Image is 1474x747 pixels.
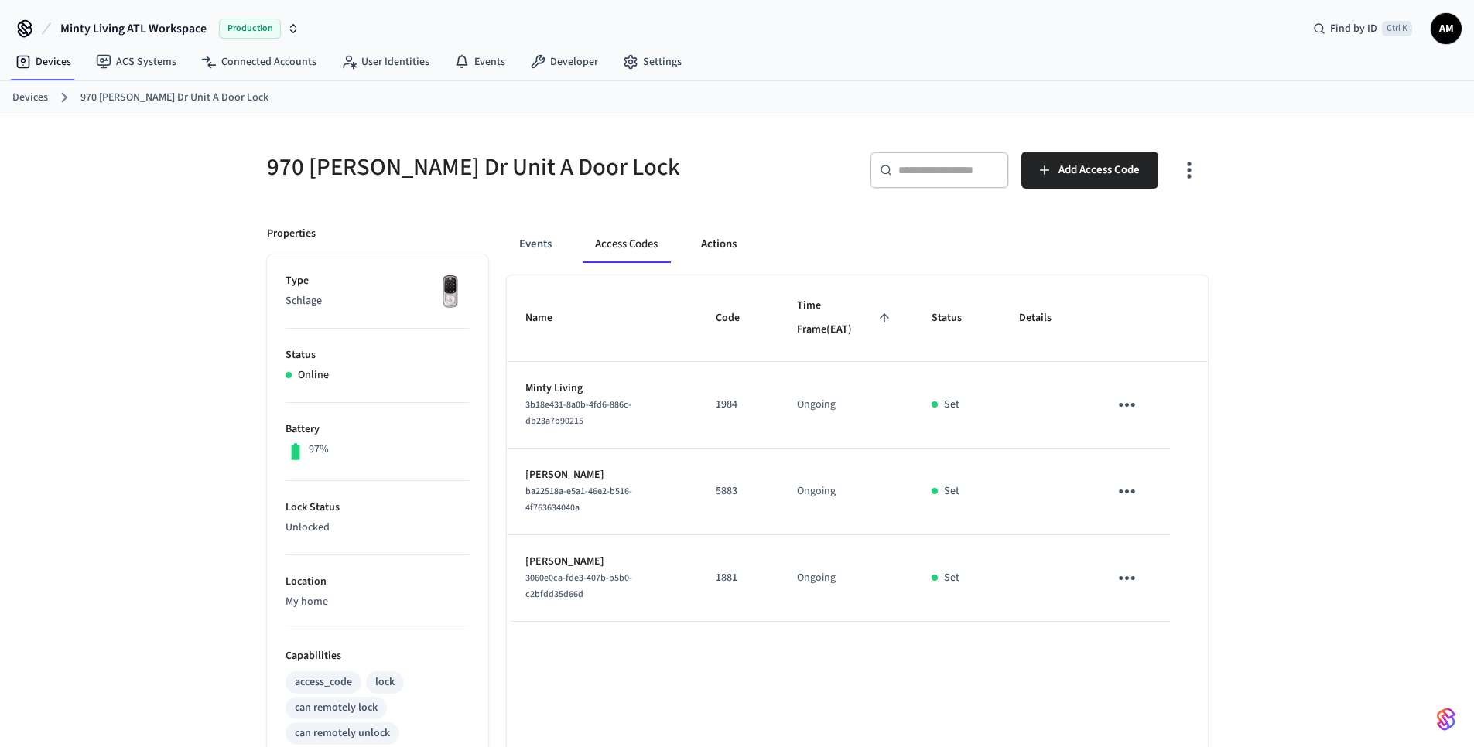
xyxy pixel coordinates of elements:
a: Settings [610,48,694,76]
span: Time Frame(EAT) [797,294,894,343]
td: Ongoing [778,362,913,449]
p: Status [286,347,470,363]
span: Details [1019,306,1072,330]
button: Access Codes [583,226,670,263]
span: Name [525,306,573,330]
p: Online [298,367,329,384]
img: Yale Assure Touchscreen Wifi Smart Lock, Satin Nickel, Front [431,273,470,312]
p: Set [944,397,959,413]
span: 3b18e431-8a0b-4fd6-886c-db23a7b90215 [525,398,631,428]
p: [PERSON_NAME] [525,554,679,570]
p: 1881 [716,570,760,586]
a: User Identities [329,48,442,76]
span: Code [716,306,760,330]
div: ant example [507,226,1208,263]
span: Ctrl K [1382,21,1412,36]
img: SeamLogoGradient.69752ec5.svg [1437,707,1455,732]
button: Add Access Code [1021,152,1158,189]
a: 970 [PERSON_NAME] Dr Unit A Door Lock [80,90,268,106]
span: Production [219,19,281,39]
button: AM [1431,13,1462,44]
td: Ongoing [778,449,913,535]
span: Status [932,306,982,330]
div: Find by IDCtrl K [1301,15,1424,43]
table: sticky table [507,275,1208,622]
p: 97% [309,442,329,458]
p: Set [944,483,959,500]
div: can remotely unlock [295,725,390,742]
span: AM [1432,15,1460,43]
button: Events [507,226,564,263]
button: Actions [689,226,749,263]
span: 3060e0ca-fde3-407b-b5b0-c2bfdd35d66d [525,571,632,601]
p: Lock Status [286,500,470,516]
a: Connected Accounts [189,48,329,76]
p: Battery [286,421,470,438]
div: lock [375,674,395,691]
p: 1984 [716,397,760,413]
p: Set [944,570,959,586]
p: Minty Living [525,380,679,397]
p: My home [286,594,470,610]
span: Minty Living ATL Workspace [60,19,207,38]
div: can remotely lock [295,700,378,716]
h5: 970 [PERSON_NAME] Dr Unit A Door Lock [267,152,728,183]
p: 5883 [716,483,760,500]
a: Devices [3,48,84,76]
a: Devices [12,90,48,106]
span: Find by ID [1330,21,1377,36]
a: ACS Systems [84,48,189,76]
td: Ongoing [778,535,913,622]
a: Events [442,48,518,76]
p: Unlocked [286,520,470,536]
p: Capabilities [286,648,470,664]
span: Add Access Code [1058,160,1140,180]
p: Properties [267,226,316,242]
p: [PERSON_NAME] [525,467,679,483]
span: ba22518a-e5a1-46e2-b516-4f763634040a [525,485,632,514]
a: Developer [518,48,610,76]
p: Location [286,574,470,590]
p: Schlage [286,293,470,309]
p: Type [286,273,470,289]
div: access_code [295,674,352,691]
